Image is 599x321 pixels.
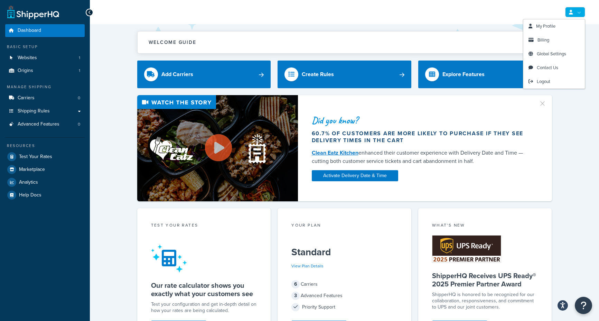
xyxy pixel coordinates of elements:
a: Explore Features [418,61,552,88]
div: What's New [432,222,538,230]
img: Video thumbnail [137,95,298,201]
a: Dashboard [5,24,85,37]
h5: Standard [291,247,397,258]
a: Help Docs [5,189,85,201]
h5: Our rate calculator shows you exactly what your customers see [151,281,257,298]
li: Carriers [5,92,85,104]
span: Shipping Rules [18,108,50,114]
span: Carriers [18,95,35,101]
a: Analytics [5,176,85,189]
span: 1 [79,68,80,74]
span: 0 [78,121,80,127]
span: Analytics [19,180,38,185]
a: Logout [523,75,585,89]
div: Did you know? [312,116,530,125]
div: Your Plan [291,222,397,230]
a: Billing [523,33,585,47]
li: Origins [5,64,85,77]
div: enhanced their customer experience with Delivery Date and Time — cutting both customer service ti... [312,149,530,165]
li: Advanced Features [5,118,85,131]
div: Add Carriers [161,70,193,79]
span: 3 [291,292,300,300]
span: 1 [79,55,80,61]
a: Marketplace [5,163,85,176]
div: Test your rates [151,222,257,230]
h5: ShipperHQ Receives UPS Ready® 2025 Premier Partner Award [432,272,538,288]
a: Origins1 [5,64,85,77]
div: 60.7% of customers are more likely to purchase if they see delivery times in the cart [312,130,530,144]
div: Carriers [291,279,397,289]
div: Explore Features [442,70,485,79]
span: Dashboard [18,28,41,34]
div: Manage Shipping [5,84,85,90]
span: 6 [291,280,300,288]
a: Test Your Rates [5,150,85,163]
span: Advanced Features [18,121,59,127]
div: Create Rules [302,70,334,79]
span: Marketplace [19,167,45,173]
a: Add Carriers [137,61,271,88]
a: Create Rules [278,61,411,88]
a: Clean Eatz Kitchen [312,149,358,157]
div: Resources [5,143,85,149]
a: Advanced Features0 [5,118,85,131]
button: Welcome Guide [138,31,552,53]
span: Origins [18,68,33,74]
a: Shipping Rules [5,105,85,118]
p: ShipperHQ is honored to be recognized for our collaboration, responsiveness, and commitment to UP... [432,292,538,310]
span: Global Settings [537,51,566,57]
a: My Profile [523,19,585,33]
span: Billing [537,37,549,43]
h2: Welcome Guide [149,40,196,45]
span: Help Docs [19,192,41,198]
div: Test your configuration and get in-depth detail on how your rates are being calculated. [151,301,257,314]
span: Test Your Rates [19,154,52,160]
span: My Profile [536,23,555,29]
span: Websites [18,55,37,61]
a: View Plan Details [291,263,324,269]
span: 0 [78,95,80,101]
a: Contact Us [523,61,585,75]
a: Activate Delivery Date & Time [312,170,398,181]
button: Open Resource Center [575,297,592,314]
div: Priority Support [291,302,397,312]
div: Basic Setup [5,44,85,50]
a: Carriers0 [5,92,85,104]
span: Contact Us [537,64,558,71]
a: Websites1 [5,52,85,64]
div: Advanced Features [291,291,397,301]
li: Websites [5,52,85,64]
span: Logout [537,78,550,85]
a: Global Settings [523,47,585,61]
